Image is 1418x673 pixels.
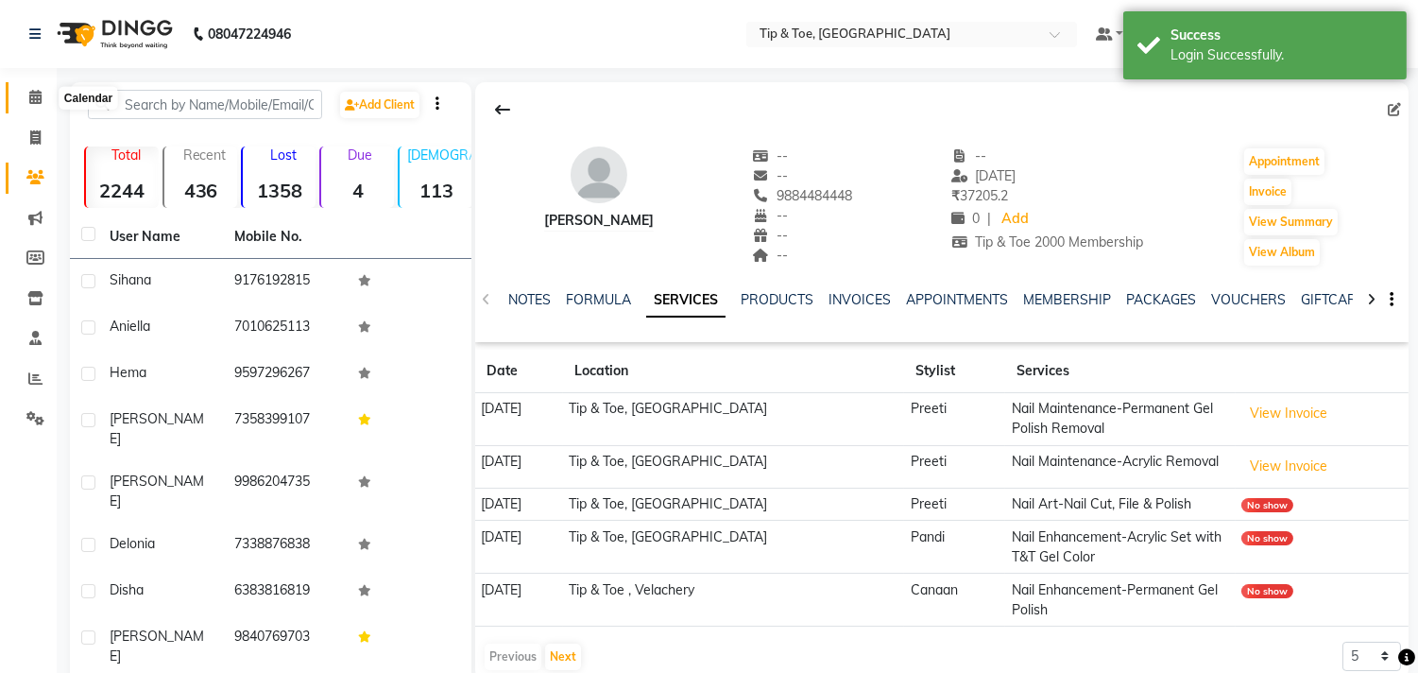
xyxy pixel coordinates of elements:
div: No show [1241,584,1293,598]
span: 9884484448 [753,187,853,204]
td: [DATE] [475,488,563,521]
td: Nail Maintenance-Acrylic Removal [1005,445,1235,488]
td: Tip & Toe, [GEOGRAPHIC_DATA] [563,488,905,521]
span: Aniella [110,318,150,335]
td: [DATE] [475,393,563,446]
td: 9986204735 [223,460,348,523]
a: Add Client [340,92,419,118]
span: -- [753,207,789,224]
th: Mobile No. [223,216,348,259]
span: Hema [110,364,146,381]
td: 9597296267 [223,352,348,398]
a: INVOICES [829,291,891,308]
td: Tip & Toe, [GEOGRAPHIC_DATA] [563,393,905,446]
th: Services [1005,350,1235,393]
td: Preeti [904,445,1005,488]
span: 0 [951,210,980,227]
a: PACKAGES [1126,291,1196,308]
p: [DEMOGRAPHIC_DATA] [407,147,472,164]
span: Disha [110,581,144,598]
div: Back to Client [483,92,522,128]
span: [DATE] [951,167,1017,184]
button: View Summary [1244,209,1338,235]
span: [PERSON_NAME] [110,410,204,447]
span: Sihana [110,271,151,288]
td: [DATE] [475,445,563,488]
a: Add [999,206,1032,233]
td: Preeti [904,488,1005,521]
span: [PERSON_NAME] [110,473,204,509]
p: Total [94,147,159,164]
div: No show [1241,531,1293,545]
strong: 113 [400,179,472,202]
div: Login Successfully. [1170,45,1392,65]
td: Tip & Toe, [GEOGRAPHIC_DATA] [563,445,905,488]
span: 37205.2 [951,187,1008,204]
span: [PERSON_NAME] [110,628,204,664]
p: Recent [172,147,237,164]
a: APPOINTMENTS [906,291,1008,308]
td: Nail Enhancement-Permanent Gel Polish [1005,574,1235,627]
input: Search by Name/Mobile/Email/Code [88,90,322,119]
td: 7358399107 [223,398,348,460]
td: 9176192815 [223,259,348,305]
span: -- [951,147,987,164]
th: Stylist [904,350,1005,393]
td: 6383816819 [223,569,348,615]
span: -- [753,247,789,264]
strong: 1358 [243,179,316,202]
a: VOUCHERS [1211,291,1286,308]
span: | [987,209,991,229]
td: Preeti [904,393,1005,446]
span: -- [753,227,789,244]
td: 7010625113 [223,305,348,352]
td: Tip & Toe, [GEOGRAPHIC_DATA] [563,521,905,574]
button: Next [545,644,581,670]
a: NOTES [508,291,551,308]
a: MEMBERSHIP [1023,291,1111,308]
strong: 4 [321,179,394,202]
span: -- [753,167,789,184]
a: PRODUCTS [741,291,813,308]
span: -- [753,147,789,164]
td: [DATE] [475,574,563,627]
td: Nail Maintenance-Permanent Gel Polish Removal [1005,393,1235,446]
div: Calendar [60,87,117,110]
p: Due [325,147,394,164]
div: No show [1241,498,1293,512]
span: Tip & Toe 2000 Membership [951,233,1144,250]
span: Delonia [110,535,155,552]
button: Appointment [1244,148,1324,175]
a: SERVICES [646,284,726,318]
span: ₹ [951,187,960,204]
div: [PERSON_NAME] [544,211,654,231]
img: logo [48,8,178,60]
strong: 2244 [86,179,159,202]
td: Tip & Toe , Velachery [563,574,905,627]
td: Pandi [904,521,1005,574]
a: GIFTCARDS [1301,291,1375,308]
th: Location [563,350,905,393]
td: Nail Art-Nail Cut, File & Polish [1005,488,1235,521]
strong: 436 [164,179,237,202]
th: User Name [98,216,223,259]
td: [DATE] [475,521,563,574]
th: Date [475,350,563,393]
div: Success [1170,26,1392,45]
p: Lost [250,147,316,164]
td: Nail Enhancement-Acrylic Set with T&T Gel Color [1005,521,1235,574]
td: Canaan [904,574,1005,627]
button: View Invoice [1241,452,1336,481]
button: Invoice [1244,179,1291,205]
img: avatar [571,147,627,203]
b: 08047224946 [208,8,291,60]
a: FORMULA [566,291,631,308]
button: View Album [1244,239,1320,266]
button: View Invoice [1241,399,1336,428]
td: 7338876838 [223,523,348,569]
